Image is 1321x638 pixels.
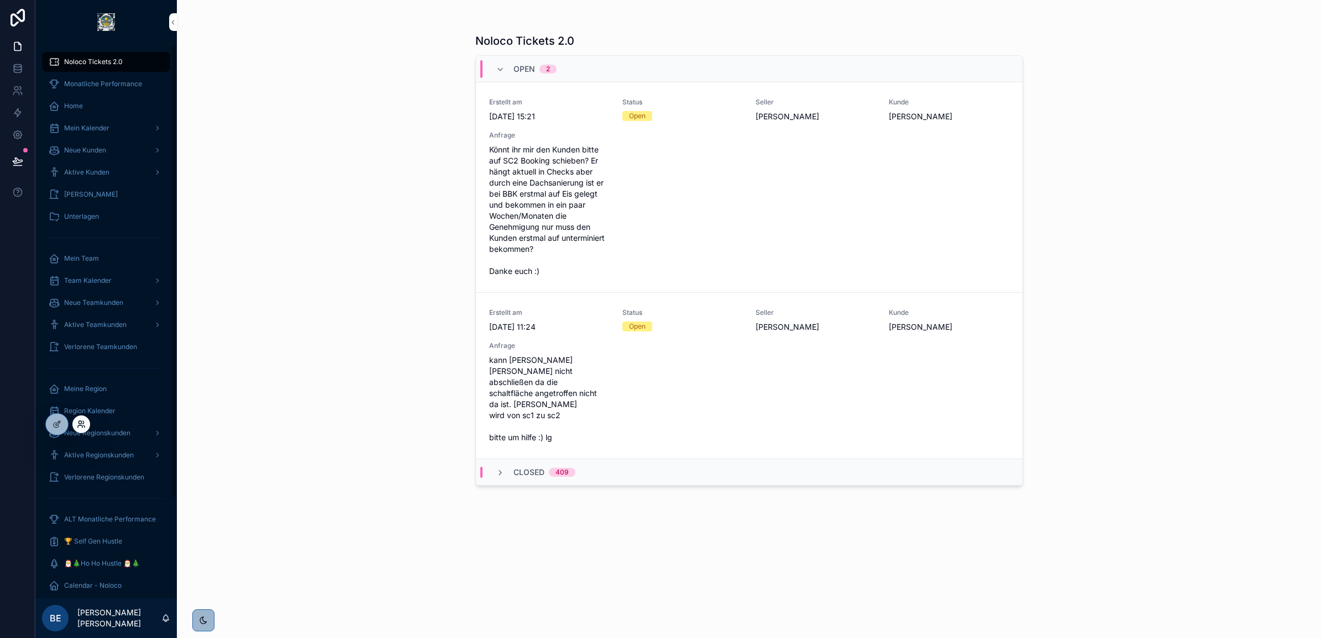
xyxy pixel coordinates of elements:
[889,308,1009,317] span: Kunde
[64,124,109,133] span: Mein Kalender
[42,162,170,182] a: Aktive Kunden
[64,559,140,568] span: 🎅🎄Ho Ho Hustle 🎅🎄
[756,308,876,317] span: Seller
[546,65,550,73] div: 2
[889,98,1009,107] span: Kunde
[42,337,170,357] a: Verlorene Teamkunden
[42,401,170,421] a: Region Kalender
[35,44,177,598] div: scrollable content
[64,168,109,177] span: Aktive Kunden
[622,308,742,317] span: Status
[756,321,876,333] span: [PERSON_NAME]
[489,98,609,107] span: Erstellt am
[64,146,106,155] span: Neue Kunden
[97,13,115,31] img: App logo
[64,515,156,524] span: ALT Monatliche Performance
[42,423,170,443] a: Neue Regionskunden
[42,531,170,551] a: 🏆 Self Gen Hustle
[77,607,161,629] p: [PERSON_NAME] [PERSON_NAME]
[513,467,544,478] span: Closed
[476,293,1023,459] a: Erstellt am[DATE] 11:24StatusOpenSeller[PERSON_NAME]Kunde[PERSON_NAME]Anfragekann [PERSON_NAME] [...
[64,581,122,590] span: Calendar - Noloco
[513,64,535,75] span: Open
[42,576,170,595] a: Calendar - Noloco
[64,102,83,110] span: Home
[42,445,170,465] a: Aktive Regionskunden
[50,611,61,625] span: BE
[622,98,742,107] span: Status
[889,321,1009,333] span: [PERSON_NAME]
[64,384,107,393] span: Meine Region
[64,298,123,307] span: Neue Teamkunden
[475,33,574,49] h1: Noloco Tickets 2.0
[64,212,99,221] span: Unterlagen
[42,509,170,529] a: ALT Monatliche Performance
[42,293,170,313] a: Neue Teamkunden
[64,276,112,285] span: Team Kalender
[489,321,609,333] span: [DATE] 11:24
[489,144,609,277] span: Könnt ihr mir den Kunden bitte auf SC2 Booking schieben? Er hängt aktuell in Checks aber durch ei...
[489,111,609,122] span: [DATE] 15:21
[42,52,170,72] a: Noloco Tickets 2.0
[889,111,1009,122] span: [PERSON_NAME]
[64,342,137,351] span: Verlorene Teamkunden
[64,451,134,460] span: Aktive Regionskunden
[42,184,170,204] a: [PERSON_NAME]
[476,82,1023,293] a: Erstellt am[DATE] 15:21StatusOpenSeller[PERSON_NAME]Kunde[PERSON_NAME]AnfrageKönnt ihr mir den Ku...
[64,254,99,263] span: Mein Team
[64,190,118,199] span: [PERSON_NAME]
[64,80,142,88] span: Monatliche Performance
[42,207,170,226] a: Unterlagen
[489,308,609,317] span: Erstellt am
[64,473,144,482] span: Verlorene Regionskunden
[756,98,876,107] span: Seller
[42,271,170,291] a: Team Kalender
[629,321,646,331] div: Open
[42,74,170,94] a: Monatliche Performance
[42,553,170,573] a: 🎅🎄Ho Ho Hustle 🎅🎄
[489,341,609,350] span: Anfrage
[42,118,170,138] a: Mein Kalender
[629,111,646,121] div: Open
[489,355,609,443] span: kann [PERSON_NAME] [PERSON_NAME] nicht abschließen da die schaltfläche angetroffen nicht da ist. ...
[42,379,170,399] a: Meine Region
[756,111,876,122] span: [PERSON_NAME]
[64,57,123,66] span: Noloco Tickets 2.0
[64,407,116,415] span: Region Kalender
[64,320,127,329] span: Aktive Teamkunden
[42,467,170,487] a: Verlorene Regionskunden
[489,131,609,140] span: Anfrage
[42,140,170,160] a: Neue Kunden
[64,429,130,437] span: Neue Regionskunden
[42,315,170,335] a: Aktive Teamkunden
[64,537,122,546] span: 🏆 Self Gen Hustle
[42,96,170,116] a: Home
[42,249,170,268] a: Mein Team
[555,468,569,477] div: 409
